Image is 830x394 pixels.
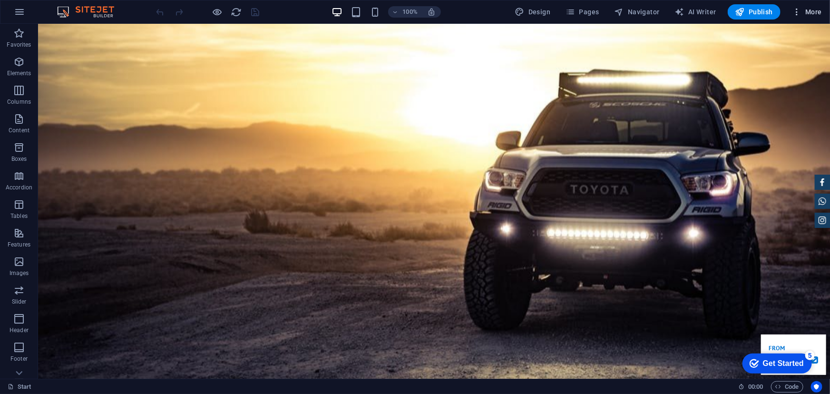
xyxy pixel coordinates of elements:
[7,98,31,106] p: Columns
[511,4,555,20] div: Design (Ctrl+Alt+Y)
[10,326,29,334] p: Header
[10,355,28,363] p: Footer
[6,184,32,191] p: Accordion
[671,4,720,20] button: AI Writer
[735,7,773,17] span: Publish
[562,4,603,20] button: Pages
[70,2,80,11] div: 5
[10,269,29,277] p: Images
[811,381,822,393] button: Usercentrics
[8,381,31,393] a: Click to cancel selection. Double-click to open Pages
[231,7,242,18] i: Reload page
[792,7,822,17] span: More
[566,7,599,17] span: Pages
[615,7,660,17] span: Navigator
[788,4,826,20] button: More
[611,4,664,20] button: Navigator
[11,155,27,163] p: Boxes
[675,7,716,17] span: AI Writer
[55,6,126,18] img: Editor Logo
[402,6,418,18] h6: 100%
[12,298,27,305] p: Slider
[738,381,763,393] h6: Session time
[388,6,422,18] button: 100%
[515,7,551,17] span: Design
[728,4,781,20] button: Publish
[427,8,436,16] i: On resize automatically adjust zoom level to fit chosen device.
[8,241,30,248] p: Features
[775,381,799,393] span: Code
[511,4,555,20] button: Design
[212,6,223,18] button: Click here to leave preview mode and continue editing
[8,5,77,25] div: Get Started 5 items remaining, 0% complete
[7,69,31,77] p: Elements
[28,10,69,19] div: Get Started
[755,383,756,390] span: :
[748,381,763,393] span: 00 00
[231,6,242,18] button: reload
[10,212,28,220] p: Tables
[9,127,29,134] p: Content
[771,381,803,393] button: Code
[7,41,31,49] p: Favorites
